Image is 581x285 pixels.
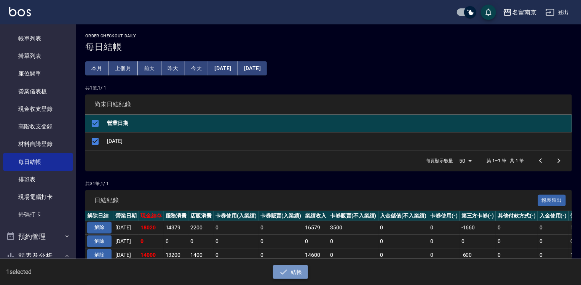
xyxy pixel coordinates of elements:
button: 解除 [87,222,112,234]
td: 0 [259,221,303,235]
a: 報表匯出 [538,196,566,203]
th: 卡券販賣(入業績) [259,211,303,221]
th: 現金結存 [139,211,164,221]
a: 掃碼打卡 [3,206,73,223]
p: 第 1–1 筆 共 1 筆 [487,157,524,164]
td: 18020 [139,221,164,235]
th: 第三方卡券(-) [460,211,496,221]
a: 材料自購登錄 [3,135,73,153]
td: 0 [214,235,259,248]
p: 每頁顯示數量 [426,157,453,164]
button: 報表及分析 [3,246,73,266]
div: 名留南京 [512,8,536,17]
p: 共 1 筆, 1 / 1 [85,85,572,91]
th: 入金使用(-) [538,211,569,221]
th: 營業日期 [105,115,572,133]
h6: 1 selected [6,267,144,277]
a: 現場電腦打卡 [3,188,73,206]
button: [DATE] [238,61,267,75]
td: 0 [460,235,496,248]
th: 解除日結 [85,211,113,221]
td: 0 [378,248,429,262]
a: 帳單列表 [3,30,73,47]
a: 排班表 [3,171,73,188]
a: 高階收支登錄 [3,118,73,135]
th: 入金儲值(不入業績) [378,211,429,221]
td: 0 [428,221,460,235]
a: 座位開單 [3,65,73,82]
button: 本月 [85,61,109,75]
button: 上個月 [109,61,138,75]
button: save [481,5,496,20]
h2: Order checkout daily [85,34,572,38]
th: 營業日期 [113,211,139,221]
td: 0 [538,235,569,248]
button: 解除 [87,249,112,261]
td: 0 [259,235,303,248]
a: 營業儀表板 [3,83,73,100]
h3: 每日結帳 [85,42,572,52]
th: 其他付款方式(-) [496,211,538,221]
td: 2200 [188,221,214,235]
td: 0 [214,248,259,262]
th: 業績收入 [303,211,328,221]
td: 14600 [303,248,328,262]
td: 0 [164,235,189,248]
td: [DATE] [113,221,139,235]
button: 名留南京 [500,5,539,20]
button: 今天 [185,61,209,75]
td: 16579 [303,221,328,235]
td: 1400 [188,248,214,262]
td: 0 [259,248,303,262]
button: 解除 [87,235,112,247]
td: 0 [496,248,538,262]
td: 0 [428,235,460,248]
span: 尚未日結紀錄 [94,101,563,108]
td: 0 [428,248,460,262]
a: 掛單列表 [3,47,73,65]
th: 卡券使用(-) [428,211,460,221]
td: 0 [188,235,214,248]
td: 14379 [164,221,189,235]
span: 日結紀錄 [94,197,538,204]
td: 0 [328,248,378,262]
th: 店販消費 [188,211,214,221]
th: 服務消費 [164,211,189,221]
td: 0 [139,235,164,248]
td: 3500 [328,221,378,235]
a: 每日結帳 [3,153,73,171]
button: 登出 [543,5,572,19]
td: 0 [328,235,378,248]
td: 0 [496,221,538,235]
button: 前天 [138,61,161,75]
td: 0 [538,221,569,235]
td: 0 [496,235,538,248]
button: 結帳 [273,265,308,279]
td: [DATE] [113,235,139,248]
td: 0 [303,235,328,248]
td: -1660 [460,221,496,235]
td: 0 [214,221,259,235]
button: 昨天 [161,61,185,75]
button: 報表匯出 [538,195,566,207]
th: 卡券販賣(不入業績) [328,211,378,221]
th: 卡券使用(入業績) [214,211,259,221]
td: 0 [378,221,429,235]
td: -600 [460,248,496,262]
td: [DATE] [113,248,139,262]
button: [DATE] [208,61,238,75]
td: [DATE] [105,132,572,150]
td: 13200 [164,248,189,262]
button: 預約管理 [3,227,73,247]
td: 0 [378,235,429,248]
td: 14000 [139,248,164,262]
td: 0 [538,248,569,262]
p: 共 31 筆, 1 / 1 [85,180,572,187]
a: 現金收支登錄 [3,100,73,118]
img: Logo [9,7,31,16]
div: 50 [456,151,475,171]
